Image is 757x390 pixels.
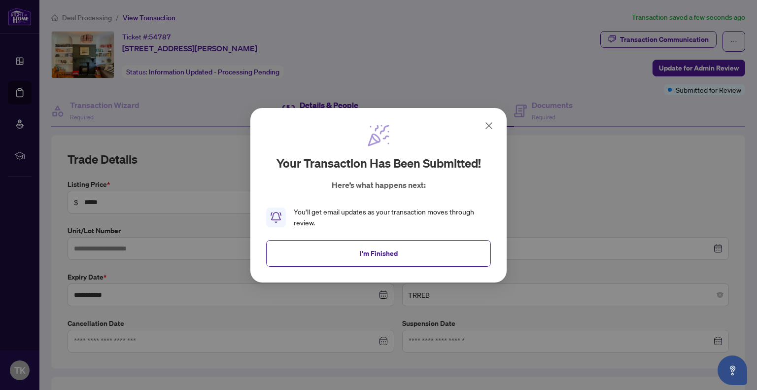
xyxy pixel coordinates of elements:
div: You’ll get email updates as your transaction moves through review. [294,207,491,228]
h2: Your transaction has been submitted! [276,155,481,171]
p: Here’s what happens next: [332,179,426,191]
span: I'm Finished [360,245,398,261]
button: I'm Finished [266,240,491,266]
button: Open asap [718,355,747,385]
